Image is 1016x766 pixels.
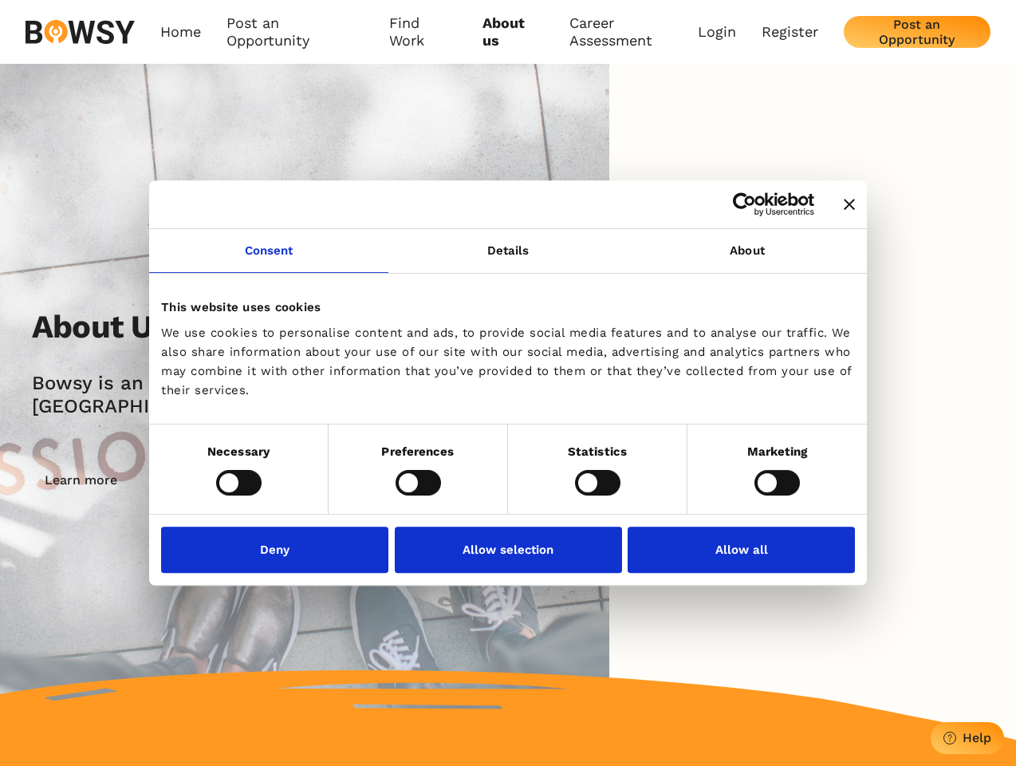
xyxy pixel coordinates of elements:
h2: Bowsy is an award winning Irish tech start-up that is expanding into the [GEOGRAPHIC_DATA] and th... [32,372,770,418]
strong: Necessary [207,444,270,459]
div: We use cookies to personalise content and ads, to provide social media features and to analyse ou... [161,323,855,400]
button: Deny [161,527,388,573]
a: Consent [149,229,388,273]
button: Help [931,722,1004,754]
a: About [628,229,867,273]
button: Allow selection [395,527,622,573]
button: Post an Opportunity [844,16,990,48]
div: Learn more [45,472,117,488]
div: Post an Opportunity [857,17,978,47]
button: Close banner [844,199,855,210]
strong: Preferences [381,444,454,459]
h2: About Us [32,308,169,346]
button: Learn more [32,464,130,496]
a: Details [388,229,628,273]
a: Login [698,23,736,41]
strong: Statistics [568,444,627,459]
a: Register [762,23,818,41]
a: Career Assessment [569,14,698,50]
a: Home [160,14,201,50]
img: svg%3e [26,20,135,44]
strong: Marketing [747,444,808,459]
div: This website uses cookies [161,298,855,317]
a: Usercentrics Cookiebot - opens in a new window [675,192,814,216]
div: Help [963,730,991,745]
button: Allow all [628,527,855,573]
